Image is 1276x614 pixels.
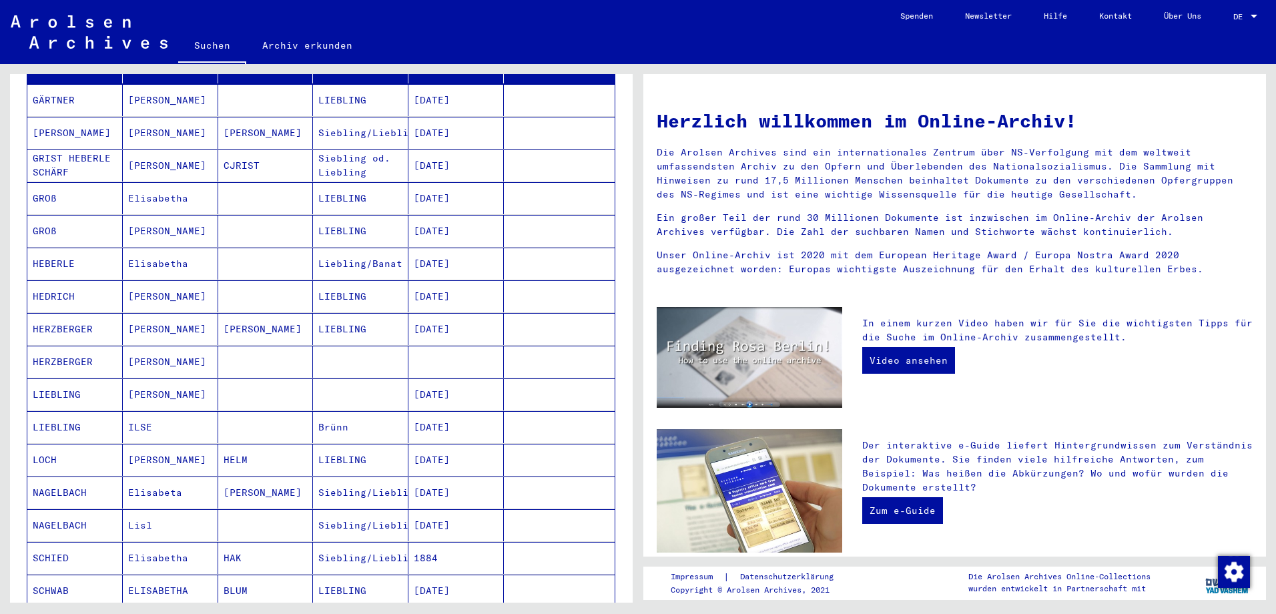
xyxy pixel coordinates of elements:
mat-cell: [PERSON_NAME] [218,117,314,149]
a: Datenschutzerklärung [729,570,850,584]
p: In einem kurzen Video haben wir für Sie die wichtigsten Tipps für die Suche im Online-Archiv zusa... [862,316,1253,344]
mat-cell: [PERSON_NAME] [218,477,314,509]
mat-cell: HEBERLE [27,248,123,280]
p: wurden entwickelt in Partnerschaft mit [968,583,1151,595]
mat-cell: 1884 [408,542,504,574]
div: | [671,570,850,584]
a: Impressum [671,570,723,584]
mat-cell: Elisabeta [123,477,218,509]
a: Archiv erkunden [246,29,368,61]
mat-cell: [DATE] [408,84,504,116]
mat-cell: LIEBLING [27,411,123,443]
p: Die Arolsen Archives sind ein internationales Zentrum über NS-Verfolgung mit dem weltweit umfasse... [657,145,1253,202]
mat-cell: [PERSON_NAME] [123,346,218,378]
mat-cell: Brünn [313,411,408,443]
mat-cell: [PERSON_NAME] [218,313,314,345]
mat-cell: [PERSON_NAME] [123,215,218,247]
mat-cell: GÄRTNER [27,84,123,116]
img: Arolsen_neg.svg [11,15,168,49]
mat-cell: GROß [27,182,123,214]
mat-cell: [PERSON_NAME] [123,149,218,182]
a: Video ansehen [862,347,955,374]
mat-cell: LIEBLING [313,444,408,476]
mat-cell: ELISABETHA [123,575,218,607]
mat-cell: [PERSON_NAME] [123,117,218,149]
mat-cell: LOCH [27,444,123,476]
mat-cell: GROß [27,215,123,247]
mat-cell: NAGELBACH [27,477,123,509]
mat-cell: Siebling/Liebling [313,542,408,574]
mat-cell: [DATE] [408,378,504,410]
mat-cell: [DATE] [408,444,504,476]
mat-cell: NAGELBACH [27,509,123,541]
mat-cell: [DATE] [408,411,504,443]
mat-cell: GRIST HEBERLE SCHÄRF [27,149,123,182]
p: Der interaktive e-Guide liefert Hintergrundwissen zum Verständnis der Dokumente. Sie finden viele... [862,438,1253,495]
mat-cell: LIEBLING [313,215,408,247]
mat-cell: LIEBLING [313,313,408,345]
mat-cell: BLUM [218,575,314,607]
mat-cell: Siebling od. Liebling [313,149,408,182]
p: Copyright © Arolsen Archives, 2021 [671,584,850,596]
mat-cell: HERZBERGER [27,313,123,345]
mat-cell: LIEBLING [313,280,408,312]
mat-cell: HEDRICH [27,280,123,312]
a: Zum e-Guide [862,497,943,524]
mat-cell: HAK [218,542,314,574]
mat-cell: LIEBLING [27,378,123,410]
mat-cell: [DATE] [408,280,504,312]
mat-cell: SCHWAB [27,575,123,607]
a: Suchen [178,29,246,64]
mat-cell: Siebling/Liebling [313,117,408,149]
mat-cell: [PERSON_NAME] [123,280,218,312]
h1: Herzlich willkommen im Online-Archiv! [657,107,1253,135]
mat-cell: LIEBLING [313,182,408,214]
img: eguide.jpg [657,429,842,553]
mat-cell: HERZBERGER [27,346,123,378]
div: Zustimmung ändern [1217,555,1249,587]
mat-cell: [DATE] [408,575,504,607]
mat-cell: SCHIED [27,542,123,574]
mat-cell: [DATE] [408,313,504,345]
p: Ein großer Teil der rund 30 Millionen Dokumente ist inzwischen im Online-Archiv der Arolsen Archi... [657,211,1253,239]
mat-cell: Elisabetha [123,182,218,214]
mat-cell: [DATE] [408,248,504,280]
img: video.jpg [657,307,842,408]
mat-cell: [DATE] [408,149,504,182]
mat-cell: [DATE] [408,182,504,214]
img: Zustimmung ändern [1218,556,1250,588]
mat-cell: Siebling/Liebling [313,477,408,509]
img: yv_logo.png [1203,566,1253,599]
mat-cell: Siebling/Liebling [313,509,408,541]
mat-cell: ILSE [123,411,218,443]
mat-cell: [PERSON_NAME] [123,444,218,476]
mat-cell: [DATE] [408,117,504,149]
mat-cell: Liebling/Banat [313,248,408,280]
mat-cell: CJRIST [218,149,314,182]
mat-cell: [DATE] [408,215,504,247]
mat-cell: [DATE] [408,477,504,509]
mat-cell: [PERSON_NAME] [123,84,218,116]
mat-cell: Lisl [123,509,218,541]
p: Unser Online-Archiv ist 2020 mit dem European Heritage Award / Europa Nostra Award 2020 ausgezeic... [657,248,1253,276]
span: DE [1233,12,1248,21]
mat-cell: [DATE] [408,509,504,541]
mat-cell: Elisabetha [123,248,218,280]
mat-cell: [PERSON_NAME] [123,313,218,345]
mat-cell: HELM [218,444,314,476]
mat-cell: [PERSON_NAME] [123,378,218,410]
mat-cell: [PERSON_NAME] [27,117,123,149]
mat-cell: LIEBLING [313,84,408,116]
mat-cell: LIEBLING [313,575,408,607]
p: Die Arolsen Archives Online-Collections [968,571,1151,583]
mat-cell: Elisabetha [123,542,218,574]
